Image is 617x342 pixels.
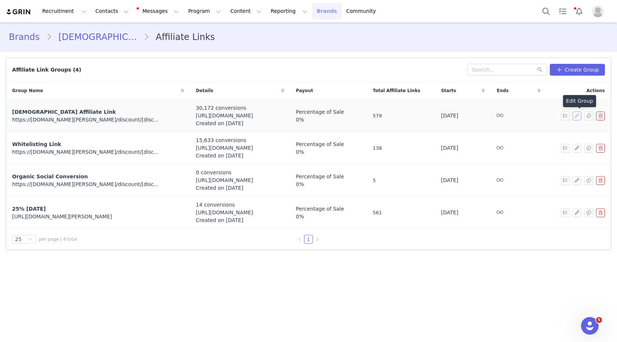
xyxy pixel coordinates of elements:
span: Percentage of Sale [296,173,344,181]
span: https://[DOMAIN_NAME][PERSON_NAME]/discount/[discount_code_group_10007105]?redirect=%2Fcollection... [12,181,335,187]
span: Created on [DATE] [196,120,243,127]
span: Starts [441,87,456,94]
td: 561 [367,197,435,229]
iframe: Intercom live chat [581,317,599,335]
span: Percentage of Sale [296,108,344,116]
span: [URL][DOMAIN_NAME] [196,209,253,217]
button: Search [538,3,554,19]
a: [DEMOGRAPHIC_DATA] Affiliate Link [12,109,116,115]
span: [DATE] [441,145,458,151]
a: Community [342,3,384,19]
i: icon: search [537,67,542,72]
span: Created on [DATE] [196,217,243,224]
span: 0% [296,181,304,188]
span: [DATE] [441,113,458,119]
span: 5 [596,317,602,323]
a: 25% [DATE] [12,206,46,212]
button: Messages [134,3,183,19]
button: Create Group [550,64,605,76]
div: 25 [15,235,22,243]
span: 0% [296,213,304,221]
span: [URL][DOMAIN_NAME] [196,177,253,184]
span: 0% [296,148,304,156]
span: Percentage of Sale [296,141,344,148]
span: [URL][DOMAIN_NAME][PERSON_NAME] [12,214,112,219]
li: Next Page [313,235,322,244]
button: Notifications [571,3,587,19]
article: Affiliate Link Groups [6,58,611,250]
a: Organic Social Conversion [12,174,88,179]
a: Brands [312,3,341,19]
span: per page | 4 total [39,236,77,243]
td: 5 [367,164,435,197]
i: icon: left [297,237,302,242]
img: grin logo [6,8,32,15]
td: 579 [367,100,435,132]
button: Recruitment [38,3,91,19]
span: [DATE] [441,210,458,215]
button: Program [184,3,225,19]
span: [URL][DOMAIN_NAME] [196,112,253,120]
span: [DATE] [441,177,458,183]
button: Contacts [91,3,133,19]
span: Group Name [12,87,43,94]
a: 1 [304,235,313,243]
i: icon: down [28,237,33,242]
a: [DEMOGRAPHIC_DATA] [52,30,144,44]
span: Created on [DATE] [196,184,243,192]
a: Brands [9,30,46,44]
span: 0% [296,116,304,124]
i: icon: right [315,237,320,242]
li: Previous Page [295,235,304,244]
img: placeholder-profile.jpg [592,6,604,17]
input: Search... [467,64,547,76]
li: 1 [304,235,313,244]
span: 15,633 conversions [196,137,246,144]
button: Reporting [266,3,312,19]
span: Details [196,87,213,94]
button: Profile [588,6,611,17]
span: 0 conversions [196,169,231,177]
div: Actions [546,83,611,98]
span: Created on [DATE] [196,152,243,160]
span: Percentage of Sale [296,205,344,213]
a: Whitelisting Link [12,142,61,147]
span: 30,172 conversions [196,104,246,112]
div: Edit Group [563,95,596,107]
span: 14 conversions [196,201,235,209]
td: 138 [367,132,435,164]
span: https://[DOMAIN_NAME][PERSON_NAME]/discount/[discount_code_group_10007147]?redirect=%2Fcollection... [12,149,335,155]
span: Whitelisting Link [12,141,61,147]
span: https://[DOMAIN_NAME][PERSON_NAME]/discount/[discount_code_group_10007105]?redirect=%2Fcollection... [12,117,335,123]
span: [URL][DOMAIN_NAME] [196,144,253,152]
a: Tasks [555,3,571,19]
span: Payout [296,87,313,94]
button: Content [226,3,266,19]
div: Affiliate Link Groups (4) [12,66,81,74]
span: Total Affiliate Links [373,87,420,94]
span: Ends [497,87,508,94]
